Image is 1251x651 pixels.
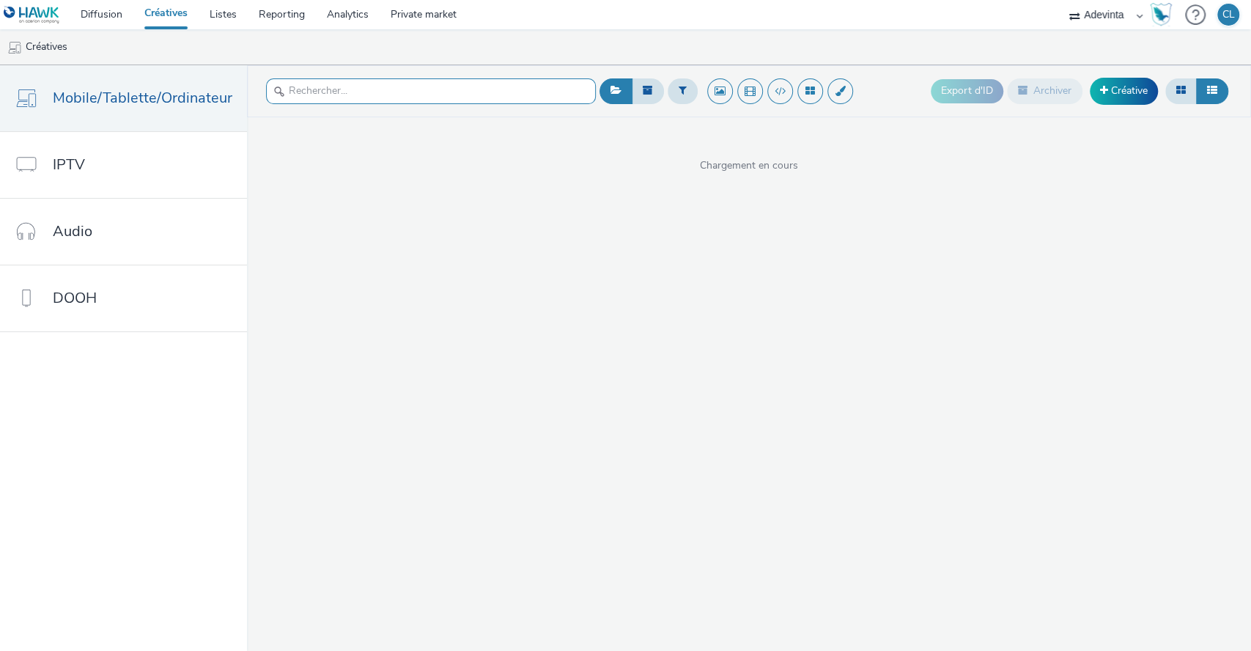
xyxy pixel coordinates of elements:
div: CL [1222,4,1235,26]
a: Hawk Academy [1150,3,1178,26]
span: Mobile/Tablette/Ordinateur [53,87,232,108]
button: Liste [1196,78,1228,103]
span: Chargement en cours [247,158,1251,173]
input: Rechercher... [266,78,596,104]
img: undefined Logo [4,6,60,24]
button: Grille [1165,78,1197,103]
img: mobile [7,40,22,55]
span: Audio [53,221,92,242]
span: IPTV [53,154,85,175]
img: Hawk Academy [1150,3,1172,26]
button: Archiver [1007,78,1082,103]
span: DOOH [53,287,97,309]
a: Créative [1090,78,1158,104]
button: Export d'ID [931,79,1003,103]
